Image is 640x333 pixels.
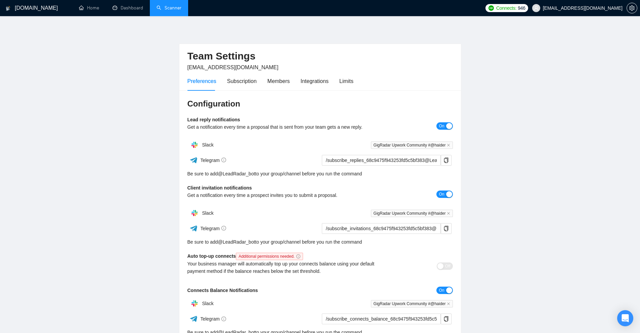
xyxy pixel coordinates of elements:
button: copy [441,223,452,234]
a: homeHome [79,5,99,11]
span: Off [445,262,451,270]
div: Subscription [227,77,257,85]
img: logo [6,3,10,14]
b: Auto top-up connects [187,253,306,259]
b: Client invitation notifications [187,185,252,191]
a: @LeadRadar_bot [218,238,255,246]
span: info-circle [221,226,226,231]
span: Slack [202,142,213,148]
span: Telegram [200,158,226,163]
span: close [447,302,450,305]
span: On [439,191,444,198]
span: setting [627,5,637,11]
b: Lead reply notifications [187,117,240,122]
button: copy [441,155,452,166]
a: @LeadRadar_bot [218,170,255,177]
h3: Configuration [187,98,453,109]
a: dashboardDashboard [113,5,143,11]
img: hpQkSZIkSZIkSZIkSZIkSZIkSZIkSZIkSZIkSZIkSZIkSZIkSZIkSZIkSZIkSZIkSZIkSZIkSZIkSZIkSZIkSZIkSZIkSZIkS... [188,138,201,152]
div: Get a notification every time a proposal that is sent from your team gets a new reply. [187,123,387,131]
span: Telegram [200,226,226,231]
div: Members [267,77,290,85]
div: Preferences [187,77,216,85]
span: On [439,122,444,130]
span: Slack [202,210,213,216]
span: copy [441,226,451,231]
a: setting [627,5,637,11]
img: upwork-logo.png [488,5,494,11]
div: Integrations [301,77,329,85]
span: 946 [518,4,525,12]
a: searchScanner [157,5,181,11]
div: Be sure to add to your group/channel before you run the command [187,170,453,177]
span: info-circle [221,158,226,162]
span: Telegram [200,316,226,322]
span: user [534,6,539,10]
img: ww3wtPAAAAAElFTkSuQmCC [189,224,198,233]
img: ww3wtPAAAAAElFTkSuQmCC [189,156,198,164]
span: GigRadar Upwork Community #@haider [371,300,453,307]
span: close [447,143,450,147]
img: ww3wtPAAAAAElFTkSuQmCC [189,315,198,323]
span: Connects: [496,4,516,12]
span: On [439,287,444,294]
div: Your business manager will automatically top up your connects balance using your default payment ... [187,260,387,275]
div: Be sure to add to your group/channel before you run the command [187,238,453,246]
div: Get a notification every time a prospect invites you to submit a proposal. [187,192,387,199]
span: copy [441,316,451,322]
span: close [447,212,450,215]
span: info-circle [221,317,226,321]
h2: Team Settings [187,49,453,63]
span: GigRadar Upwork Community #@haider [371,141,453,149]
div: Open Intercom Messenger [617,310,633,326]
span: copy [441,158,451,163]
button: copy [441,314,452,324]
span: info-circle [296,254,300,258]
span: [EMAIL_ADDRESS][DOMAIN_NAME] [187,65,279,70]
span: GigRadar Upwork Community #@haider [371,210,453,217]
div: Limits [339,77,353,85]
button: setting [627,3,637,13]
img: hpQkSZIkSZIkSZIkSZIkSZIkSZIkSZIkSZIkSZIkSZIkSZIkSZIkSZIkSZIkSZIkSZIkSZIkSZIkSZIkSZIkSZIkSZIkSZIkS... [188,297,201,310]
b: Connects Balance Notifications [187,288,258,293]
img: hpQkSZIkSZIkSZIkSZIkSZIkSZIkSZIkSZIkSZIkSZIkSZIkSZIkSZIkSZIkSZIkSZIkSZIkSZIkSZIkSZIkSZIkSZIkSZIkS... [188,206,201,220]
span: Slack [202,301,213,306]
span: Additional permissions needed. [236,253,303,260]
